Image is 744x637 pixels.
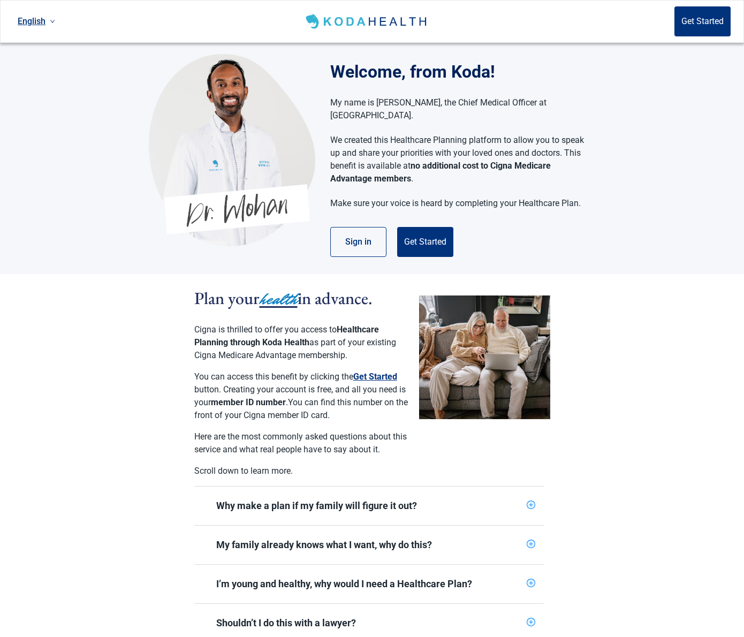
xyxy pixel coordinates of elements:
span: Cigna is thrilled to offer you access to [194,324,337,335]
p: Make sure your voice is heard by completing your Healthcare Plan. [330,197,584,210]
span: plus-circle [527,618,535,626]
div: I’m young and healthy, why would I need a Healthcare Plan? [216,578,522,590]
span: Plan your [194,287,260,309]
strong: no additional cost to Cigna Medicare Advantage members [330,161,551,184]
p: Here are the most commonly asked questions about this service and what real people have to say ab... [194,430,408,456]
button: Get Started [353,370,397,383]
img: Koda Health [149,54,315,246]
div: Why make a plan if my family will figure it out? [194,487,544,525]
a: Current language: English [13,12,59,30]
button: Sign in [330,227,386,257]
strong: member ID number [211,397,286,407]
div: My family already knows what I want, why do this? [216,539,522,551]
div: Shouldn’t I do this with a lawyer? [216,617,522,630]
h1: Welcome, from Koda! [330,59,595,85]
span: in advance. [298,287,373,309]
span: plus-circle [527,540,535,548]
p: You can access this benefit by clicking the button. Creating your account is free, and all you ne... [194,370,408,422]
div: I’m young and healthy, why would I need a Healthcare Plan? [194,565,544,603]
img: Koda Health [303,13,430,30]
p: We created this Healthcare Planning platform to allow you to speak up and share your priorities w... [330,134,584,185]
button: Get Started [397,227,453,257]
p: Scroll down to learn more. [194,465,408,477]
span: down [50,19,55,24]
img: Couple planning their healthcare together [419,295,550,419]
span: plus-circle [527,500,535,509]
span: health [260,287,298,311]
div: Why make a plan if my family will figure it out? [216,499,522,512]
p: My name is [PERSON_NAME], the Chief Medical Officer at [GEOGRAPHIC_DATA]. [330,96,584,122]
span: plus-circle [527,579,535,587]
div: My family already knows what I want, why do this? [194,526,544,564]
button: Get Started [674,6,731,36]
